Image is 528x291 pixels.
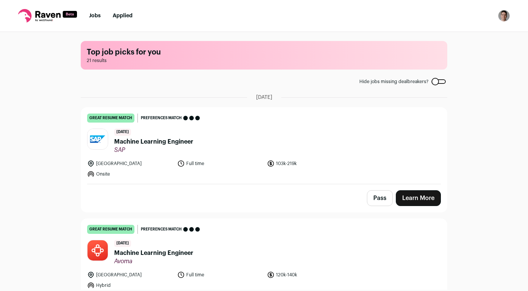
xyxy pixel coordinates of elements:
[87,129,108,149] img: 0a70df83ec39771e3bba6bc5c1216100e25c2819d57612eeb91ba475f4e83855.jpg
[87,47,441,58] h1: Top job picks for you
[498,10,510,22] img: 12239290-medium_jpg
[114,240,131,247] span: [DATE]
[87,240,108,261] img: ff49e717588975a51944ad12a90e21617352c089b8f5baf28f465eb0cc1209a7.jpg
[114,129,131,136] span: [DATE]
[359,79,428,85] span: Hide jobs missing dealbreakers?
[396,190,441,206] a: Learn More
[87,160,173,167] li: [GEOGRAPHIC_DATA]
[114,249,193,258] span: Machine Learning Engineer
[177,271,263,279] li: Full time
[498,10,510,22] button: Open dropdown
[114,137,193,146] span: Machine Learning Engineer
[267,160,353,167] li: 103k-219k
[87,114,134,123] div: great resume match
[113,13,133,18] a: Applied
[87,170,173,178] li: Onsite
[87,225,134,234] div: great resume match
[367,190,393,206] button: Pass
[177,160,263,167] li: Full time
[87,58,441,64] span: 21 results
[141,226,182,233] span: Preferences match
[87,271,173,279] li: [GEOGRAPHIC_DATA]
[114,258,193,265] span: Avoma
[141,114,182,122] span: Preferences match
[114,146,193,154] span: SAP
[267,271,353,279] li: 120k-140k
[89,13,101,18] a: Jobs
[87,282,173,289] li: Hybrid
[256,94,272,101] span: [DATE]
[81,108,447,184] a: great resume match Preferences match [DATE] Machine Learning Engineer SAP [GEOGRAPHIC_DATA] Full ...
